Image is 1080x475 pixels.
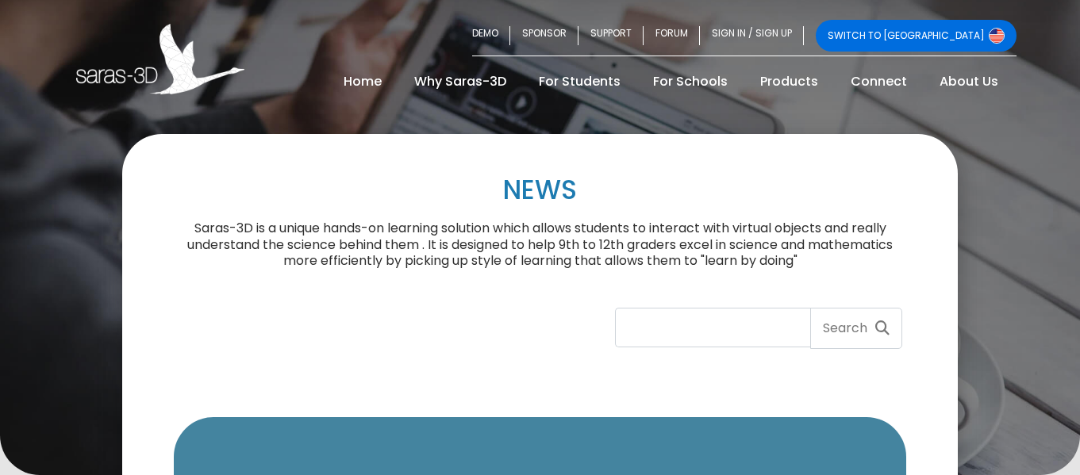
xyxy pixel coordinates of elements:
img: Saras 3D [76,24,245,94]
a: SWITCH TO [GEOGRAPHIC_DATA] [816,20,1017,52]
a: SUPPORT [578,20,644,52]
a: DEMO [472,20,510,52]
a: About Us [925,69,1013,94]
a: Why Saras-3D [400,69,521,94]
a: SPONSOR [510,20,578,52]
a: SIGN IN / SIGN UP [700,20,804,52]
a: For Students [525,69,635,94]
p: NEWS [174,174,906,208]
a: Connect [836,69,921,94]
a: Home [329,69,396,94]
a: FORUM [644,20,700,52]
img: Switch to USA [989,28,1005,44]
a: Products [746,69,832,94]
p: Saras-3D is a unique hands-on learning solution which allows students to interact with virtual ob... [174,220,906,270]
button: Search [810,308,902,349]
a: For Schools [639,69,742,94]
